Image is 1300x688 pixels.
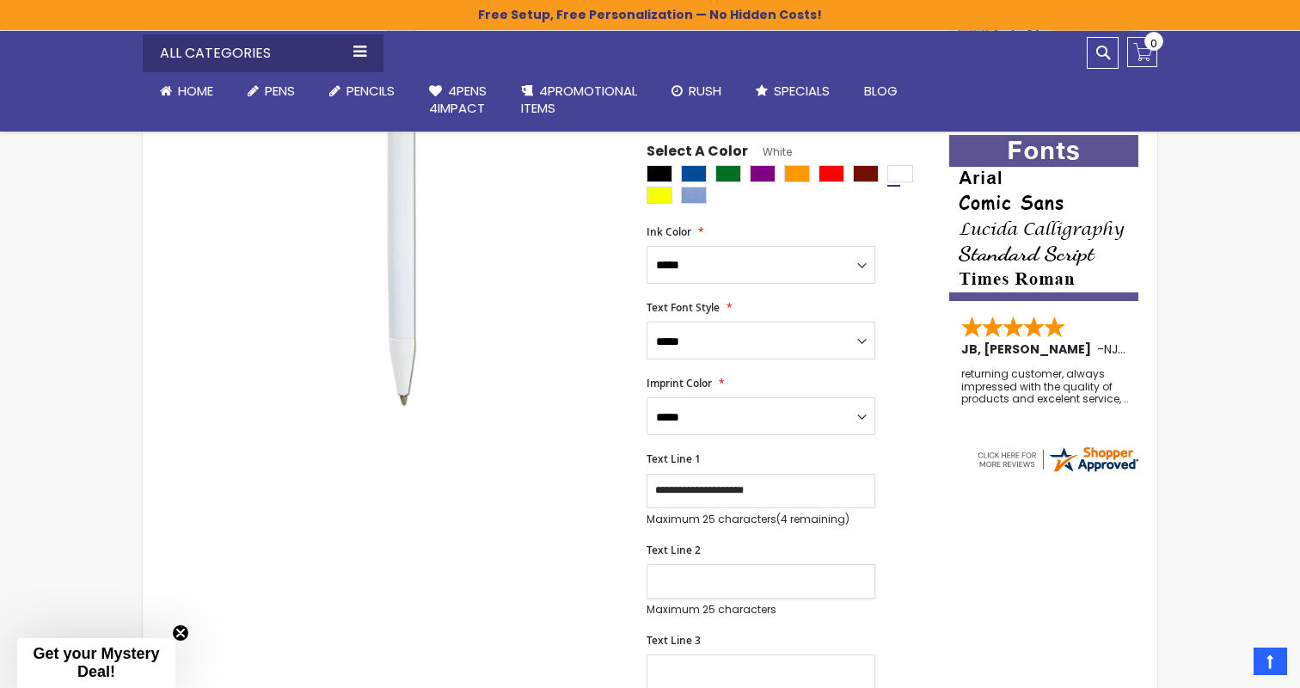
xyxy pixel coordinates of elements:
span: Text Line 3 [647,633,701,648]
div: Dark Blue [681,165,707,182]
div: Orange [784,165,810,182]
span: Ink Color [647,224,691,239]
div: White [887,165,913,182]
span: NJ [1104,341,1125,358]
div: Maroon [853,165,879,182]
span: - , [1097,341,1247,358]
img: 4pens.com widget logo [975,444,1140,475]
span: Text Font Style [647,300,720,315]
span: Specials [774,82,830,100]
span: Rush [689,82,721,100]
a: 4PROMOTIONALITEMS [504,72,654,128]
span: Text Line 2 [647,543,701,557]
span: White [748,144,792,159]
img: font-personalization-examples [949,135,1138,301]
p: Maximum 25 characters [647,603,875,617]
span: Text Line 1 [647,451,701,466]
a: 4pens.com certificate URL [975,464,1140,478]
div: Purple [750,165,776,182]
a: Pens [230,72,312,110]
div: Black [647,165,672,182]
span: (4 remaining) [776,512,849,526]
a: 4Pens4impact [412,72,504,128]
div: Green [715,165,741,182]
span: JB, [PERSON_NAME] [961,341,1097,358]
a: Blog [847,72,915,110]
a: Top [1254,648,1287,675]
a: Home [143,72,230,110]
span: Blog [864,82,898,100]
span: 0 [1150,35,1157,52]
div: Red [819,165,844,182]
span: Select A Color [647,142,748,165]
span: Imprint Color [647,376,712,390]
div: Pacific Blue [681,187,707,204]
div: All Categories [143,34,383,72]
span: 4Pens 4impact [429,82,487,117]
span: 4PROMOTIONAL ITEMS [521,82,637,117]
div: returning customer, always impressed with the quality of products and excelent service, will retu... [961,368,1128,405]
a: 0 [1127,37,1157,67]
button: Close teaser [172,624,189,642]
span: Home [178,82,213,100]
p: Maximum 25 characters [647,513,875,526]
a: Pencils [312,72,412,110]
a: Specials [739,72,847,110]
span: Pens [265,82,295,100]
div: Get your Mystery Deal!Close teaser [17,638,175,688]
span: Get your Mystery Deal! [33,645,159,680]
span: Pencils [346,82,395,100]
a: Rush [654,72,739,110]
div: Yellow [647,187,672,204]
